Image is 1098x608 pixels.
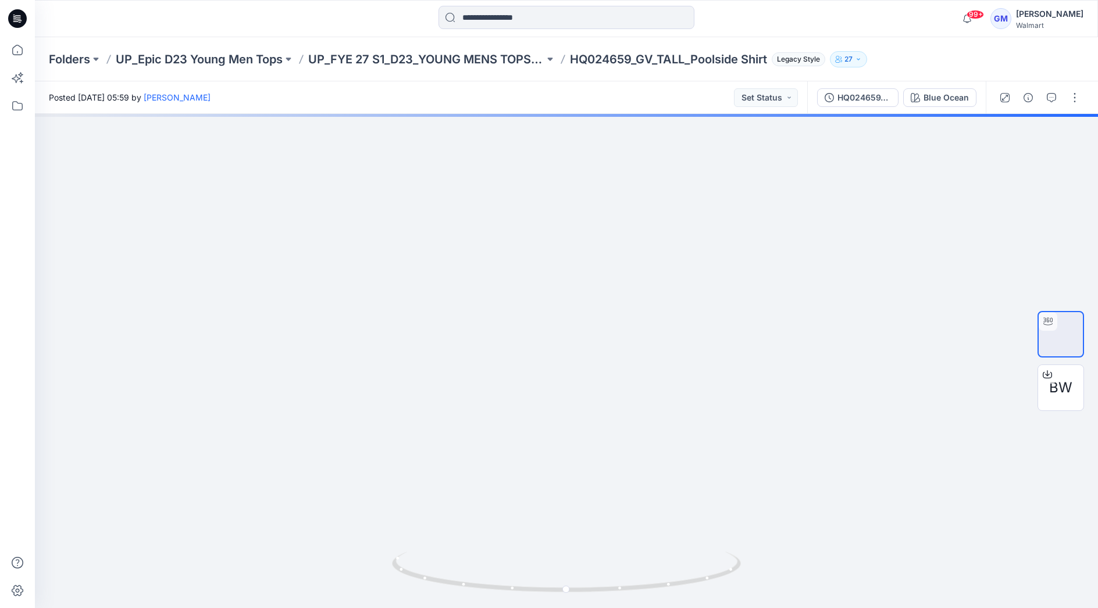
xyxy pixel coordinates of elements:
div: Walmart [1016,21,1083,30]
button: Blue Ocean [903,88,976,107]
a: UP_FYE 27 S1_D23_YOUNG MENS TOPS EPIC [308,51,544,67]
a: Folders [49,51,90,67]
span: BW [1049,377,1072,398]
span: Posted [DATE] 05:59 by [49,91,211,103]
p: HQ024659_GV_TALL_Poolside Shirt [570,51,767,67]
button: Legacy Style [767,51,825,67]
div: Blue Ocean [924,91,969,104]
button: Details [1019,88,1038,107]
button: HQ024659_GV_TALL_Poolside Shirt [817,88,899,107]
a: UP_Epic D23 Young Men Tops [116,51,283,67]
div: GM [990,8,1011,29]
a: [PERSON_NAME] [144,92,211,102]
span: 99+ [967,10,984,19]
p: 27 [844,53,853,66]
div: HQ024659_GV_TALL_Poolside Shirt [837,91,891,104]
div: [PERSON_NAME] [1016,7,1083,21]
button: 27 [830,51,867,67]
span: Legacy Style [772,52,825,66]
